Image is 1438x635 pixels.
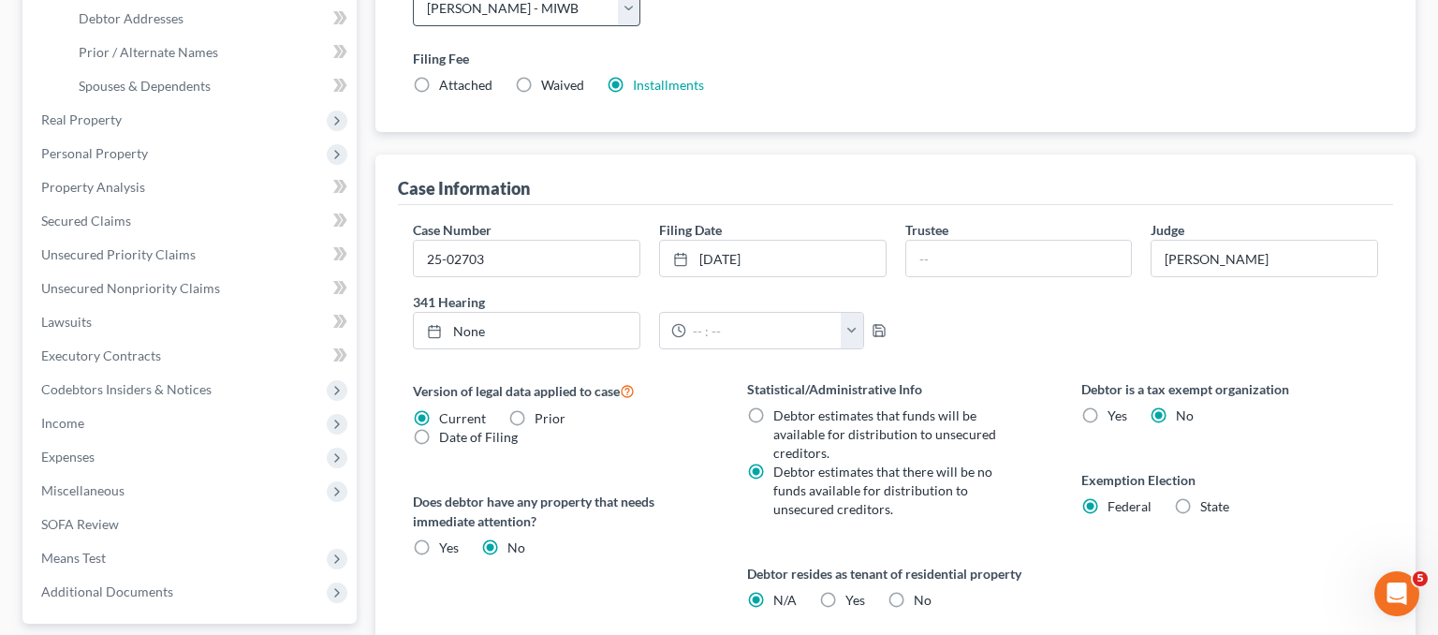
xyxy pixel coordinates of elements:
label: Version of legal data applied to case [413,379,710,402]
a: Property Analysis [26,170,357,204]
label: Filing Fee [413,49,1378,68]
span: Prior [535,410,565,426]
label: Case Number [413,220,492,240]
a: Lawsuits [26,305,357,339]
span: State [1200,498,1229,514]
input: Enter case number... [414,241,639,276]
label: Trustee [905,220,948,240]
label: Debtor resides as tenant of residential property [747,564,1044,583]
span: Property Analysis [41,179,145,195]
a: Spouses & Dependents [64,69,357,103]
span: Codebtors Insiders & Notices [41,381,212,397]
label: Does debtor have any property that needs immediate attention? [413,492,710,531]
span: Date of Filing [439,429,518,445]
span: N/A [773,592,797,608]
a: Unsecured Priority Claims [26,238,357,272]
div: Case Information [398,177,530,199]
a: [DATE] [660,241,886,276]
span: Executory Contracts [41,347,161,363]
span: Unsecured Nonpriority Claims [41,280,220,296]
label: Statistical/Administrative Info [747,379,1044,399]
input: -- [906,241,1132,276]
span: No [914,592,932,608]
a: Secured Claims [26,204,357,238]
span: Yes [1108,407,1127,423]
label: Exemption Election [1081,470,1378,490]
iframe: Intercom live chat [1374,571,1419,616]
span: Attached [439,77,492,93]
span: Waived [541,77,584,93]
input: -- : -- [686,313,842,348]
a: Installments [633,77,704,93]
span: No [1176,407,1194,423]
span: Personal Property [41,145,148,161]
span: Current [439,410,486,426]
span: Expenses [41,449,95,465]
span: Secured Claims [41,213,131,229]
a: None [414,313,639,348]
span: Debtor estimates that there will be no funds available for distribution to unsecured creditors. [773,464,992,517]
span: Income [41,415,84,431]
span: 5 [1413,571,1428,586]
a: Unsecured Nonpriority Claims [26,272,357,305]
span: Debtor estimates that funds will be available for distribution to unsecured creditors. [773,407,996,461]
span: No [507,539,525,555]
input: -- [1152,241,1377,276]
label: Debtor is a tax exempt organization [1081,379,1378,399]
a: Prior / Alternate Names [64,36,357,69]
span: Unsecured Priority Claims [41,246,196,262]
label: Judge [1151,220,1184,240]
a: Executory Contracts [26,339,357,373]
a: SOFA Review [26,508,357,541]
a: Debtor Addresses [64,2,357,36]
span: Miscellaneous [41,482,125,498]
span: SOFA Review [41,516,119,532]
span: Yes [845,592,865,608]
span: Spouses & Dependents [79,78,211,94]
span: Real Property [41,111,122,127]
label: 341 Hearing [404,292,896,312]
span: Federal [1108,498,1152,514]
span: Additional Documents [41,583,173,599]
label: Filing Date [659,220,722,240]
span: Debtor Addresses [79,10,183,26]
span: Yes [439,539,459,555]
span: Lawsuits [41,314,92,330]
span: Prior / Alternate Names [79,44,218,60]
span: Means Test [41,550,106,566]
